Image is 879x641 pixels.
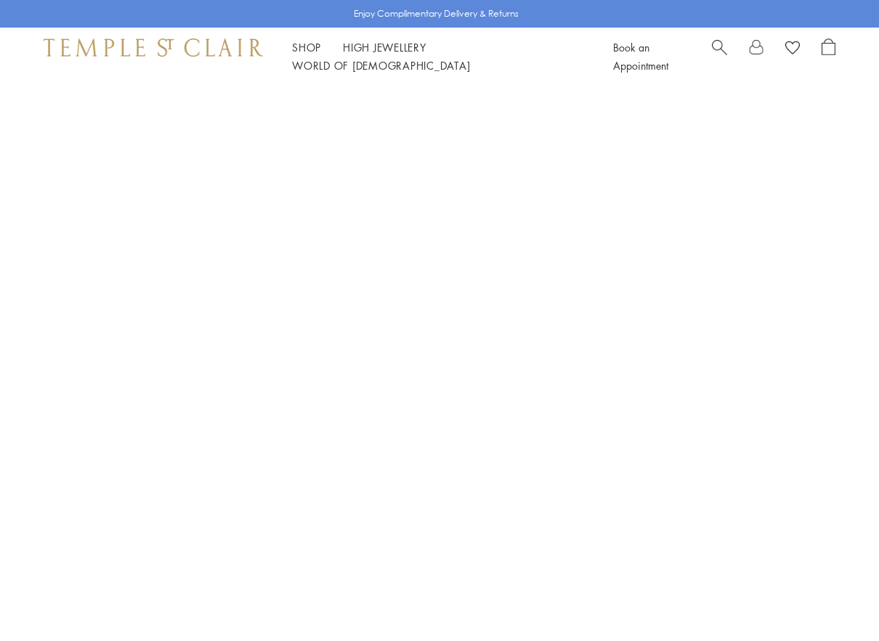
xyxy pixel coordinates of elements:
[354,7,519,21] p: Enjoy Complimentary Delivery & Returns
[343,40,426,54] a: High JewelleryHigh Jewellery
[712,38,727,75] a: Search
[292,40,321,54] a: ShopShop
[785,38,800,60] a: View Wishlist
[292,38,580,75] nav: Main navigation
[822,38,835,75] a: Open Shopping Bag
[44,38,263,56] img: Temple St. Clair
[613,40,668,73] a: Book an Appointment
[292,58,470,73] a: World of [DEMOGRAPHIC_DATA]World of [DEMOGRAPHIC_DATA]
